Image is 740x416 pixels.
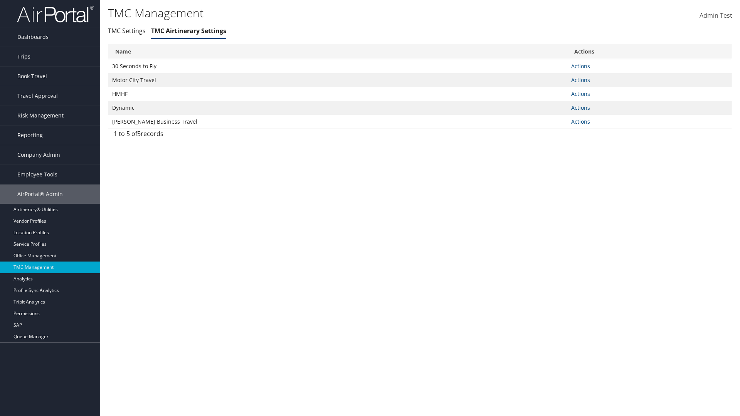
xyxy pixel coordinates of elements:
[108,87,567,101] td: HMHF
[571,118,590,125] a: Actions
[17,47,30,66] span: Trips
[17,67,47,86] span: Book Travel
[108,115,567,129] td: [PERSON_NAME] Business Travel
[17,145,60,164] span: Company Admin
[17,27,49,47] span: Dashboards
[17,126,43,145] span: Reporting
[108,73,567,87] td: Motor City Travel
[17,165,57,184] span: Employee Tools
[571,104,590,111] a: Actions
[108,5,524,21] h1: TMC Management
[567,44,732,59] th: Actions
[108,59,567,73] td: 30 Seconds to Fly
[108,44,567,59] th: Name: activate to sort column ascending
[571,90,590,97] a: Actions
[571,76,590,84] a: Actions
[114,129,258,142] div: 1 to 5 of records
[17,5,94,23] img: airportal-logo.png
[17,185,63,204] span: AirPortal® Admin
[700,11,732,20] span: Admin Test
[700,4,732,28] a: Admin Test
[17,106,64,125] span: Risk Management
[151,27,226,35] a: TMC Airtinerary Settings
[17,86,58,106] span: Travel Approval
[137,129,141,138] span: 5
[108,101,567,115] td: Dynamic
[108,27,146,35] a: TMC Settings
[571,62,590,70] a: Actions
